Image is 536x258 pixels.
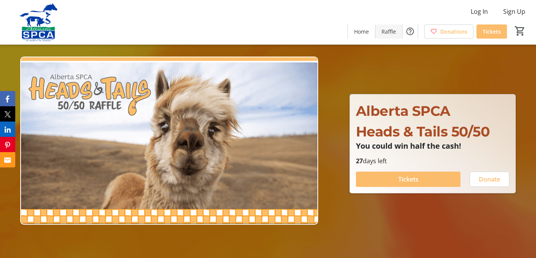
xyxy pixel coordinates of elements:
span: Sign Up [503,7,525,16]
p: You could win half the cash! [356,142,509,150]
span: Heads & Tails 50/50 [356,123,490,140]
img: Alberta SPCA's Logo [5,3,72,41]
span: Donate [479,175,500,184]
a: Home [348,24,375,39]
span: Tickets [483,28,501,36]
span: 27 [356,157,363,165]
span: Log In [471,7,488,16]
button: Cart [513,24,527,38]
span: Alberta SPCA [356,102,451,119]
span: Tickets [398,175,418,184]
span: Raffle [381,28,396,36]
button: Sign Up [497,5,531,18]
span: Home [354,28,369,36]
a: Tickets [476,24,507,39]
span: Donations [440,28,467,36]
button: Donate [470,172,509,187]
button: Log In [465,5,494,18]
a: Donations [424,24,473,39]
button: Help [402,24,418,39]
a: Raffle [375,24,402,39]
img: Campaign CTA Media Photo [20,57,319,225]
button: Tickets [356,172,460,187]
p: days left [356,156,509,166]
